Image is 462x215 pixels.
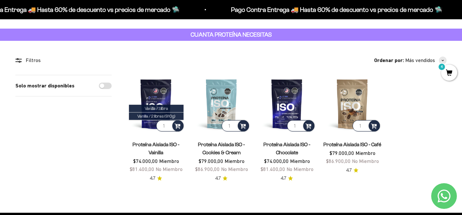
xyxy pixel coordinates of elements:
[441,70,457,77] a: 4
[195,166,220,172] span: $86.900,00
[150,175,155,182] span: 4.7
[263,142,310,155] a: Proteína Aislada ISO - Chocolate
[287,166,313,172] span: No Miembro
[156,166,183,172] span: No Miembro
[264,158,289,164] span: $74.000,00
[145,106,168,111] span: Vanilla / 1 libra
[225,158,244,164] span: Miembro
[159,158,179,164] span: Miembro
[326,158,351,164] span: $86.900,00
[374,56,404,65] span: Ordenar por:
[281,175,286,182] span: 4.7
[346,167,352,174] span: 4.7
[133,158,158,164] span: $74.000,00
[221,166,248,172] span: No Miembro
[323,142,381,147] a: Proteína Aislada ISO - Café
[261,166,285,172] span: $81.400,00
[290,158,310,164] span: Miembro
[215,175,227,182] a: 4.74.7 de 5.0 estrellas
[130,166,154,172] span: $81.400,00
[198,142,245,155] a: Proteína Aislada ISO - Cookies & Cream
[355,150,375,156] span: Miembro
[405,56,435,65] span: Más vendidos
[191,31,272,38] strong: CUANTA PROTEÍNA NECESITAS
[15,82,74,90] label: Solo mostrar disponibles
[133,142,179,155] a: Proteína Aislada ISO - Vainilla
[281,175,293,182] a: 4.74.7 de 5.0 estrellas
[352,158,379,164] span: No Miembro
[215,175,221,182] span: 4.7
[15,56,112,65] div: Filtros
[405,56,447,65] button: Más vendidos
[346,167,358,174] a: 4.74.7 de 5.0 estrellas
[329,150,354,156] span: $79.000,00
[137,114,175,119] span: Vanilla / 2 libras (910g)
[438,63,446,71] mark: 4
[150,175,162,182] a: 4.74.7 de 5.0 estrellas
[230,4,441,15] p: Pago Contra Entrega 🚚 Hasta 60% de descuento vs precios de mercado 🛸
[199,158,223,164] span: $79.000,00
